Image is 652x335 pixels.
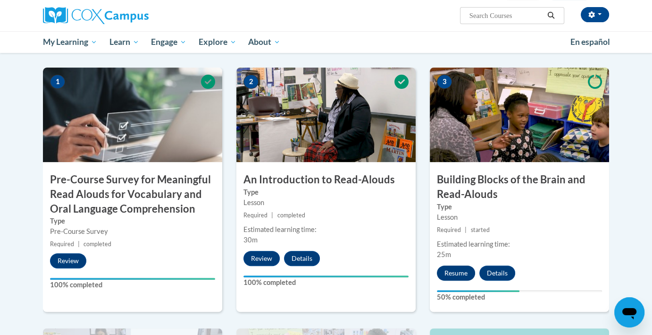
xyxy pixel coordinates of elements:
span: | [78,241,80,248]
button: Review [50,253,86,268]
img: Course Image [430,68,609,162]
div: Lesson [243,198,409,208]
button: Resume [437,266,475,281]
a: My Learning [37,31,103,53]
button: Search [544,10,558,21]
div: Main menu [29,31,623,53]
a: Explore [192,31,242,53]
span: Required [50,241,74,248]
div: Your progress [50,278,215,280]
span: started [470,226,489,233]
button: Details [284,251,320,266]
div: Estimated learning time: [437,239,602,249]
span: completed [277,212,305,219]
span: Learn [109,36,139,48]
span: About [248,36,280,48]
a: About [242,31,287,53]
img: Course Image [43,68,222,162]
span: Explore [199,36,236,48]
span: Required [243,212,267,219]
label: 100% completed [50,280,215,290]
span: 1 [50,75,65,89]
div: Pre-Course Survey [50,226,215,237]
button: Account Settings [581,7,609,22]
span: 2 [243,75,259,89]
span: completed [84,241,111,248]
div: Your progress [437,290,519,292]
label: 50% completed [437,292,602,302]
img: Cox Campus [43,7,149,24]
h3: An Introduction to Read-Alouds [236,172,416,187]
span: 3 [437,75,452,89]
label: Type [50,216,215,226]
button: Details [479,266,515,281]
h3: Building Blocks of the Brain and Read-Alouds [430,172,609,202]
a: Engage [145,31,192,53]
a: En español [564,32,616,52]
label: Type [437,202,602,212]
a: Cox Campus [43,7,222,24]
h3: Pre-Course Survey for Meaningful Read Alouds for Vocabulary and Oral Language Comprehension [43,172,222,216]
div: Lesson [437,212,602,223]
span: 25m [437,250,451,258]
span: My Learning [43,36,97,48]
span: | [465,226,467,233]
a: Learn [103,31,145,53]
span: En español [570,37,610,47]
span: Engage [151,36,186,48]
div: Your progress [243,275,409,277]
img: Course Image [236,68,416,162]
label: 100% completed [243,277,409,288]
span: Required [437,226,461,233]
span: 30m [243,236,258,244]
div: Estimated learning time: [243,224,409,235]
span: | [271,212,273,219]
iframe: Button to launch messaging window [614,297,644,327]
input: Search Courses [468,10,544,21]
button: Review [243,251,280,266]
label: Type [243,187,409,198]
